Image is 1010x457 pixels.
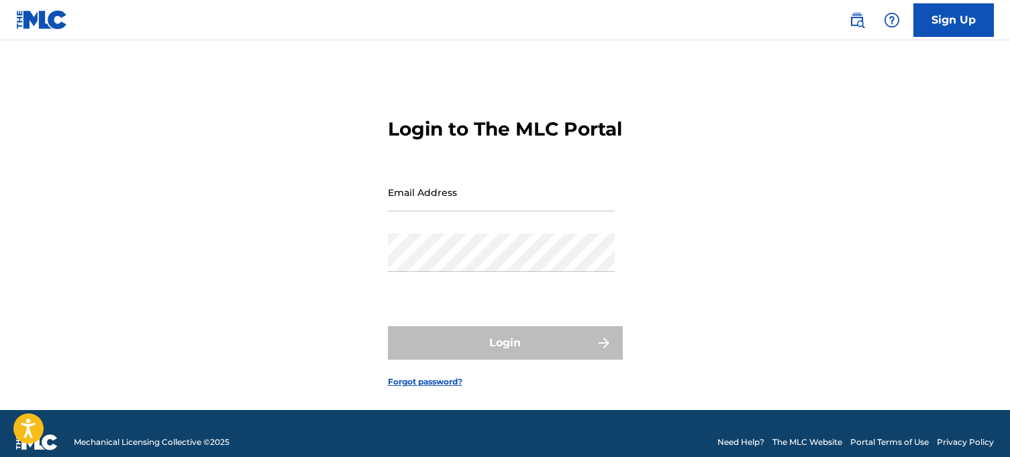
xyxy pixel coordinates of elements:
img: search [849,12,865,28]
iframe: Chat Widget [943,393,1010,457]
a: Privacy Policy [937,436,994,448]
a: The MLC Website [772,436,842,448]
a: Portal Terms of Use [850,436,929,448]
img: help [884,12,900,28]
img: MLC Logo [16,10,68,30]
a: Public Search [844,7,870,34]
div: Help [878,7,905,34]
a: Forgot password? [388,376,462,388]
h3: Login to The MLC Portal [388,117,622,141]
img: logo [16,434,58,450]
span: Mechanical Licensing Collective © 2025 [74,436,230,448]
a: Sign Up [913,3,994,37]
a: Need Help? [717,436,764,448]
